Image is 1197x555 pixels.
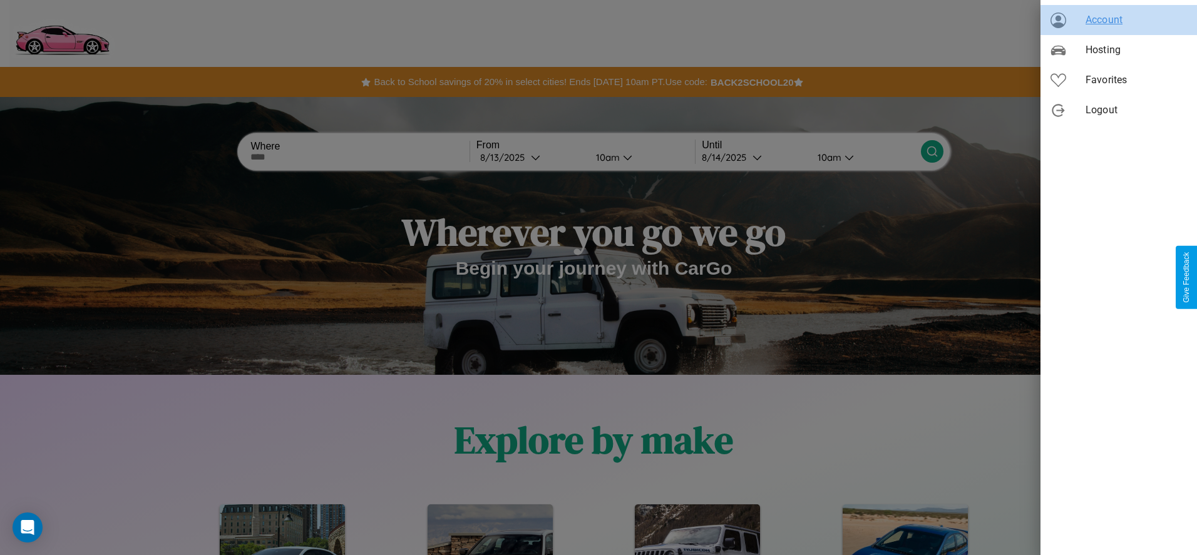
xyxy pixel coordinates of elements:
[1040,5,1197,35] div: Account
[1040,95,1197,125] div: Logout
[1086,73,1187,88] span: Favorites
[1086,103,1187,118] span: Logout
[1086,13,1187,28] span: Account
[1086,43,1187,58] span: Hosting
[1040,35,1197,65] div: Hosting
[1182,252,1191,303] div: Give Feedback
[13,512,43,542] div: Open Intercom Messenger
[1040,65,1197,95] div: Favorites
